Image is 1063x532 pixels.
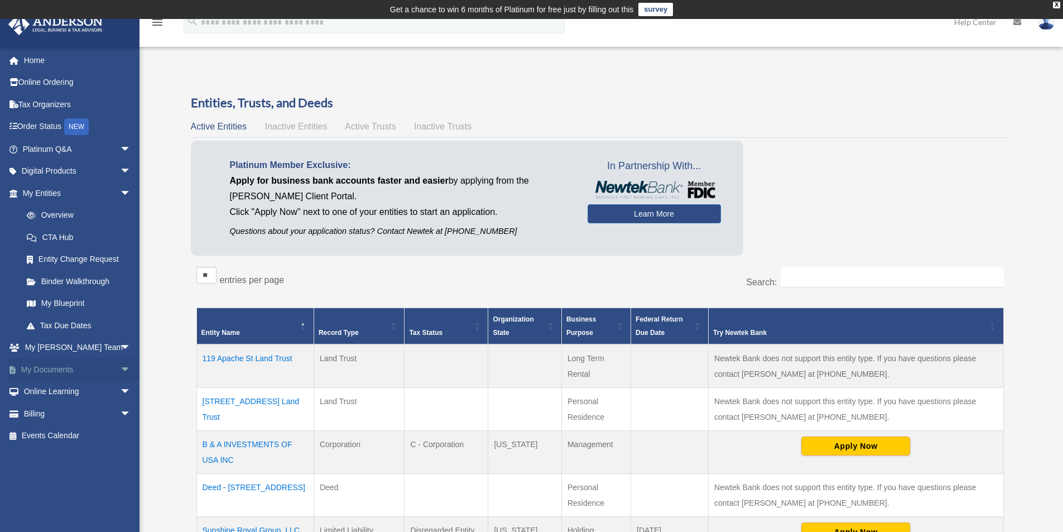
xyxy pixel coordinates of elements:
[314,431,404,474] td: Corporation
[196,474,314,517] td: Deed - [STREET_ADDRESS]
[16,248,142,271] a: Entity Change Request
[566,315,596,337] span: Business Purpose
[191,94,1009,112] h3: Entities, Trusts, and Deeds
[196,344,314,388] td: 119 Apache St Land Trust
[16,293,142,315] a: My Blueprint
[405,431,488,474] td: C - Corporation
[405,308,488,345] th: Tax Status: Activate to sort
[709,344,1003,388] td: Newtek Bank does not support this entity type. If you have questions please contact [PERSON_NAME]...
[64,118,89,135] div: NEW
[801,437,910,456] button: Apply Now
[8,138,148,160] a: Platinum Q&Aarrow_drop_down
[390,3,634,16] div: Get a chance to win 6 months of Platinum for free just by filling out this
[264,122,327,131] span: Inactive Entities
[8,358,148,381] a: My Documentsarrow_drop_down
[120,182,142,205] span: arrow_drop_down
[709,308,1003,345] th: Try Newtek Bank : Activate to sort
[230,157,571,173] p: Platinum Member Exclusive:
[120,160,142,183] span: arrow_drop_down
[493,315,533,337] span: Organization State
[151,16,164,29] i: menu
[16,226,142,248] a: CTA Hub
[713,326,986,339] div: Try Newtek Bank
[196,388,314,431] td: [STREET_ADDRESS] Land Trust
[1053,2,1060,8] div: close
[746,277,777,287] label: Search:
[230,224,571,238] p: Questions about your application status? Contact Newtek at [PHONE_NUMBER]
[8,116,148,138] a: Order StatusNEW
[196,308,314,345] th: Entity Name: Activate to invert sorting
[191,122,247,131] span: Active Entities
[709,388,1003,431] td: Newtek Bank does not support this entity type. If you have questions please contact [PERSON_NAME]...
[120,381,142,404] span: arrow_drop_down
[120,337,142,360] span: arrow_drop_down
[120,358,142,381] span: arrow_drop_down
[631,308,709,345] th: Federal Return Due Date: Activate to sort
[230,176,449,185] span: Apply for business bank accounts faster and easier
[561,474,631,517] td: Personal Residence
[414,122,472,131] span: Inactive Trusts
[220,275,285,285] label: entries per page
[120,138,142,161] span: arrow_drop_down
[561,308,631,345] th: Business Purpose: Activate to sort
[230,204,571,220] p: Click "Apply Now" next to one of your entities to start an application.
[8,337,148,359] a: My [PERSON_NAME] Teamarrow_drop_down
[8,93,148,116] a: Tax Organizers
[8,71,148,94] a: Online Ordering
[1038,14,1055,30] img: User Pic
[196,431,314,474] td: B & A INVESTMENTS OF USA INC
[409,329,442,337] span: Tax Status
[151,20,164,29] a: menu
[588,157,721,175] span: In Partnership With...
[314,474,404,517] td: Deed
[588,204,721,223] a: Learn More
[314,388,404,431] td: Land Trust
[8,381,148,403] a: Online Learningarrow_drop_down
[8,402,148,425] a: Billingarrow_drop_down
[186,15,199,27] i: search
[314,308,404,345] th: Record Type: Activate to sort
[488,308,562,345] th: Organization State: Activate to sort
[16,270,142,293] a: Binder Walkthrough
[709,474,1003,517] td: Newtek Bank does not support this entity type. If you have questions please contact [PERSON_NAME]...
[319,329,359,337] span: Record Type
[561,431,631,474] td: Management
[593,181,715,199] img: NewtekBankLogoSM.png
[345,122,396,131] span: Active Trusts
[488,431,562,474] td: [US_STATE]
[638,3,673,16] a: survey
[16,314,142,337] a: Tax Due Dates
[230,173,571,204] p: by applying from the [PERSON_NAME] Client Portal.
[561,344,631,388] td: Long Term Rental
[5,13,106,35] img: Anderson Advisors Platinum Portal
[561,388,631,431] td: Personal Residence
[636,315,683,337] span: Federal Return Due Date
[8,182,142,204] a: My Entitiesarrow_drop_down
[8,160,148,183] a: Digital Productsarrow_drop_down
[120,402,142,425] span: arrow_drop_down
[201,329,240,337] span: Entity Name
[8,49,148,71] a: Home
[8,425,148,447] a: Events Calendar
[314,344,404,388] td: Land Trust
[16,204,137,227] a: Overview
